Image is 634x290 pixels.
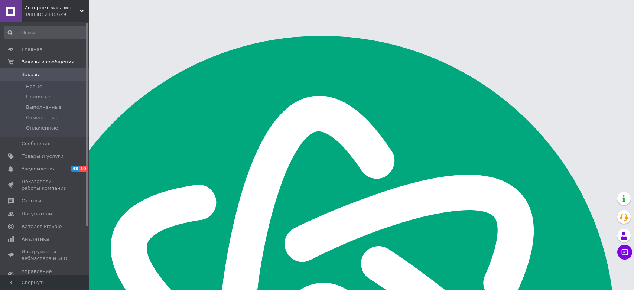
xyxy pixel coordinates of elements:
input: Поиск [4,26,87,39]
span: Отмененные [26,114,58,121]
span: 10 [79,166,88,172]
button: Чат с покупателем [617,245,632,260]
span: Покупатели [22,211,52,217]
span: Главная [22,46,42,53]
span: Новые [26,83,42,90]
span: Интернет-магазин одежды и аксессуаров - Barbaris [24,4,80,11]
span: Заказы и сообщения [22,59,74,65]
span: Управление сайтом [22,268,69,281]
div: Ваш ID: 2115629 [24,11,89,18]
span: Товары и услуги [22,153,64,160]
span: Уведомления [22,166,55,172]
span: 48 [71,166,79,172]
span: Оплаченные [26,125,58,131]
span: Инструменты вебмастера и SEO [22,248,69,262]
span: Каталог ProSale [22,223,62,230]
span: Отзывы [22,198,41,204]
span: Принятые [26,94,52,100]
span: Сообщения [22,140,51,147]
span: Аналитика [22,236,49,242]
span: Показатели работы компании [22,178,69,192]
span: Заказы [22,71,40,78]
span: Выполненные [26,104,62,111]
